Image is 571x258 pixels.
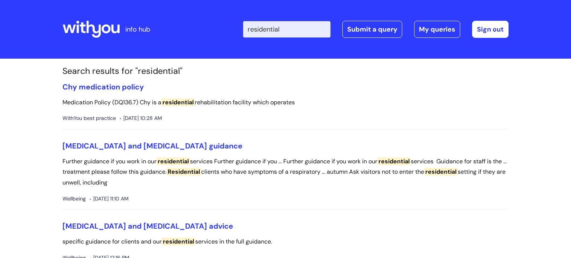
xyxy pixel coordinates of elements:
input: Search [243,21,330,37]
p: info hub [125,23,150,35]
span: [DATE] 10:28 AM [120,114,162,123]
span: residential [157,157,190,165]
span: residential [161,98,195,106]
a: Submit a query [342,21,402,38]
span: [DATE] 11:10 AM [90,194,129,203]
a: [MEDICAL_DATA] and [MEDICAL_DATA] advice [62,221,233,231]
span: residential [424,168,458,176]
p: Further guidance if you work in our services Further guidance if you ... Further guidance if you ... [62,156,509,188]
a: Sign out [472,21,509,38]
p: Medication Policy (DQ136.7) Chy is a rehabilitation facility which operates [62,97,509,108]
p: specific guidance for clients and our services in the full guidance. [62,236,509,247]
span: WithYou best practice [62,114,116,123]
a: Chy medication policy [62,82,144,92]
span: residential [162,238,195,245]
a: My queries [414,21,460,38]
span: Wellbeing [62,194,86,203]
h1: Search results for "residential" [62,66,509,76]
span: residential [377,157,411,165]
div: | - [243,21,509,38]
a: [MEDICAL_DATA] and [MEDICAL_DATA] guidance [62,141,242,151]
span: Residential [167,168,201,176]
